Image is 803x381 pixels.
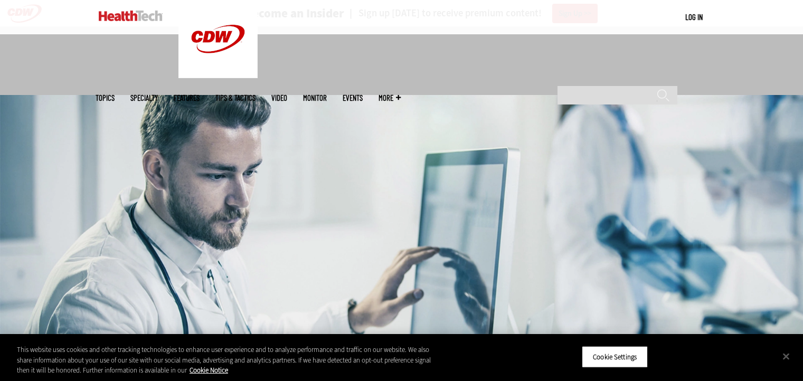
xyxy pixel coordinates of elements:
[774,345,798,368] button: Close
[303,94,327,102] a: MonITor
[190,366,228,375] a: More information about your privacy
[343,94,363,102] a: Events
[174,94,200,102] a: Features
[582,346,648,368] button: Cookie Settings
[379,94,401,102] span: More
[685,12,703,22] a: Log in
[178,70,258,81] a: CDW
[17,345,442,376] div: This website uses cookies and other tracking technologies to enhance user experience and to analy...
[99,11,163,21] img: Home
[130,94,158,102] span: Specialty
[685,12,703,23] div: User menu
[96,94,115,102] span: Topics
[215,94,256,102] a: Tips & Tactics
[271,94,287,102] a: Video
